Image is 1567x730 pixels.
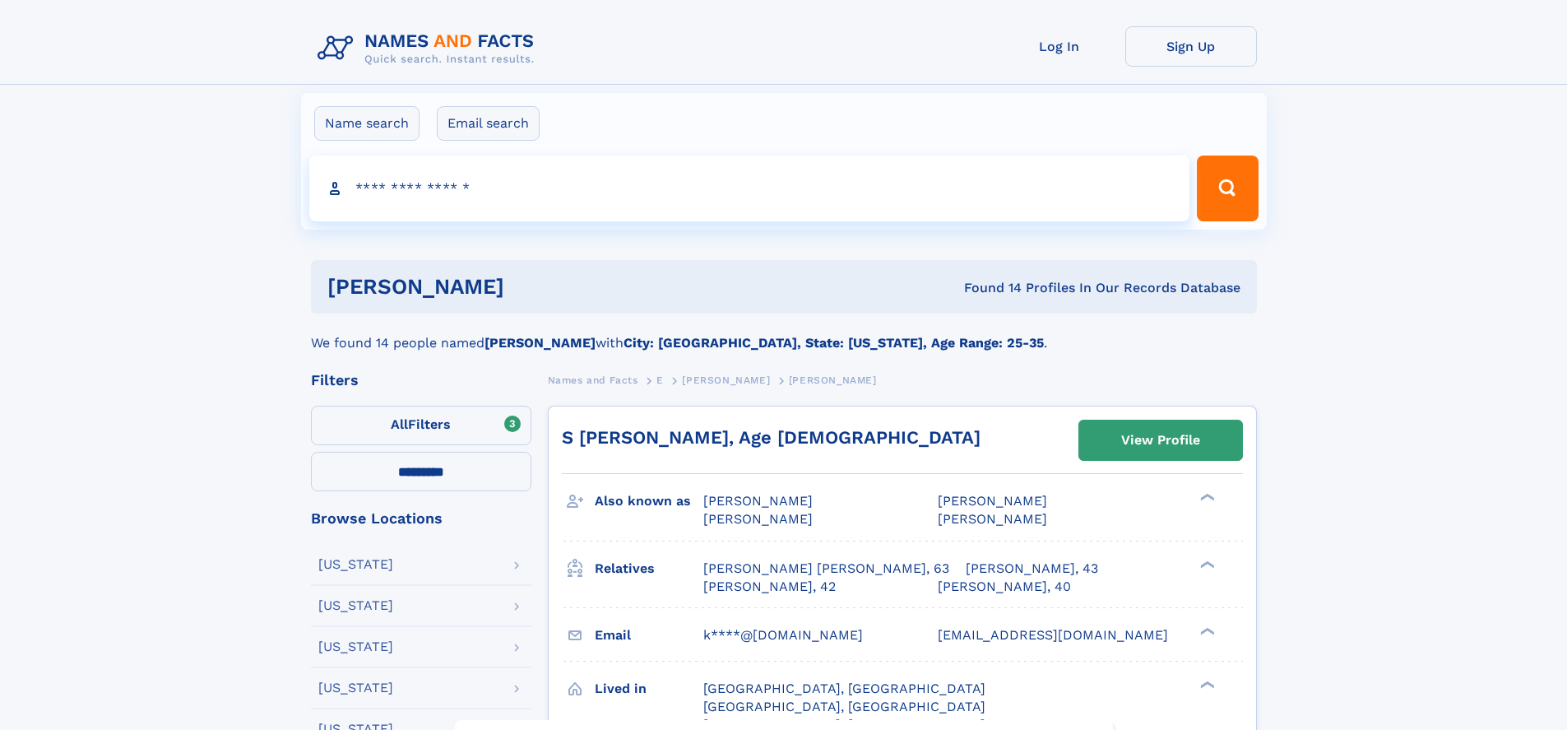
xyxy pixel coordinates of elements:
[595,675,703,703] h3: Lived in
[1196,625,1216,636] div: ❯
[311,406,531,445] label: Filters
[703,511,813,527] span: [PERSON_NAME]
[311,314,1257,353] div: We found 14 people named with .
[656,370,664,390] a: E
[318,558,393,571] div: [US_STATE]
[437,106,540,141] label: Email search
[703,560,949,578] a: [PERSON_NAME] [PERSON_NAME], 63
[656,374,664,386] span: E
[624,335,1044,351] b: City: [GEOGRAPHIC_DATA], State: [US_STATE], Age Range: 25-35
[595,621,703,649] h3: Email
[734,279,1240,297] div: Found 14 Profiles In Our Records Database
[1196,492,1216,503] div: ❯
[994,26,1125,67] a: Log In
[1196,559,1216,570] div: ❯
[562,427,981,448] a: S [PERSON_NAME], Age [DEMOGRAPHIC_DATA]
[789,374,877,386] span: [PERSON_NAME]
[484,335,596,351] b: [PERSON_NAME]
[703,681,985,696] span: [GEOGRAPHIC_DATA], [GEOGRAPHIC_DATA]
[703,699,985,714] span: [GEOGRAPHIC_DATA], [GEOGRAPHIC_DATA]
[682,370,770,390] a: [PERSON_NAME]
[966,560,1098,578] a: [PERSON_NAME], 43
[548,370,638,390] a: Names and Facts
[1121,421,1200,459] div: View Profile
[318,681,393,695] div: [US_STATE]
[391,416,408,432] span: All
[318,640,393,653] div: [US_STATE]
[318,599,393,612] div: [US_STATE]
[938,578,1071,596] a: [PERSON_NAME], 40
[311,511,531,526] div: Browse Locations
[1125,26,1257,67] a: Sign Up
[682,374,770,386] span: [PERSON_NAME]
[938,493,1047,509] span: [PERSON_NAME]
[938,511,1047,527] span: [PERSON_NAME]
[703,578,836,596] a: [PERSON_NAME], 42
[1196,679,1216,690] div: ❯
[311,26,548,71] img: Logo Names and Facts
[703,493,813,509] span: [PERSON_NAME]
[1079,421,1242,460] a: View Profile
[309,156,1190,221] input: search input
[311,373,531,388] div: Filters
[314,106,420,141] label: Name search
[595,555,703,583] h3: Relatives
[938,627,1168,643] span: [EMAIL_ADDRESS][DOMAIN_NAME]
[327,277,735,297] h1: [PERSON_NAME]
[1197,156,1258,221] button: Search Button
[595,487,703,515] h3: Also known as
